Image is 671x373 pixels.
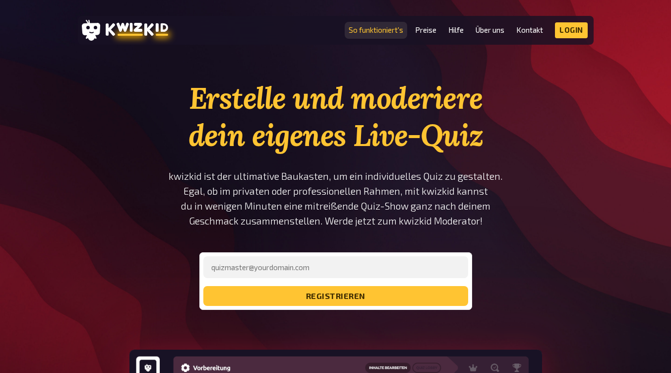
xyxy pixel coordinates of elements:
a: Hilfe [448,26,464,34]
a: Kontakt [516,26,543,34]
a: Über uns [476,26,504,34]
a: Login [555,22,588,38]
button: registrieren [203,286,468,306]
a: So funktioniert's [349,26,403,34]
input: quizmaster@yourdomain.com [203,256,468,278]
h1: Erstelle und moderiere dein eigenes Live-Quiz [168,79,503,154]
a: Preise [415,26,436,34]
p: kwizkid ist der ultimative Baukasten, um ein individuelles Quiz zu gestalten. Egal, ob im private... [168,169,503,228]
